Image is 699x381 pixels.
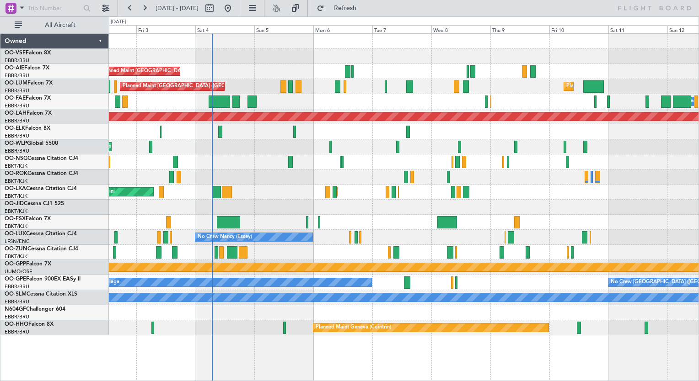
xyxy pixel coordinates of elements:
a: OO-LXACessna Citation CJ4 [5,186,77,191]
span: OO-ROK [5,171,27,176]
span: OO-LUX [5,231,26,237]
a: OO-GPEFalcon 900EX EASy II [5,276,81,282]
div: Thu 9 [490,25,549,33]
span: OO-LXA [5,186,26,191]
div: Planned Maint Geneva (Cointrin) [316,321,391,334]
div: Sat 4 [195,25,254,33]
a: OO-ELKFalcon 8X [5,126,50,131]
span: OO-HHO [5,322,28,327]
a: EBKT/KJK [5,163,27,169]
a: OO-ZUNCessna Citation CJ4 [5,246,78,252]
a: EBKT/KJK [5,193,27,200]
a: OO-AIEFalcon 7X [5,65,49,71]
span: OO-FAE [5,95,26,101]
a: OO-VSFFalcon 8X [5,50,51,56]
span: OO-GPE [5,276,26,282]
a: OO-FAEFalcon 7X [5,95,51,101]
a: EBBR/BRU [5,57,29,64]
a: OO-HHOFalcon 8X [5,322,54,327]
span: OO-FSX [5,216,26,222]
div: [DATE] [111,18,126,26]
div: Mon 6 [313,25,372,33]
div: Planned Maint [GEOGRAPHIC_DATA] ([GEOGRAPHIC_DATA] National) [123,79,288,93]
a: EBBR/BRU [5,283,29,290]
a: EBBR/BRU [5,132,29,139]
a: UUMO/OSF [5,268,32,275]
span: OO-AIE [5,65,24,71]
a: OO-FSXFalcon 7X [5,216,51,222]
span: OO-ELK [5,126,25,131]
a: OO-ROKCessna Citation CJ4 [5,171,78,176]
button: All Aircraft [10,18,99,32]
span: OO-NSG [5,156,27,161]
a: N604GFChallenger 604 [5,307,65,312]
a: EBBR/BRU [5,328,29,335]
div: No Crew Nancy (Essey) [198,230,252,244]
button: Refresh [312,1,367,16]
div: Sat 11 [608,25,667,33]
span: OO-LAH [5,111,27,116]
a: OO-NSGCessna Citation CJ4 [5,156,78,161]
a: EBBR/BRU [5,148,29,154]
a: LFSN/ENC [5,238,30,245]
div: Sun 5 [254,25,313,33]
a: EBBR/BRU [5,87,29,94]
a: EBBR/BRU [5,102,29,109]
span: Refresh [326,5,365,11]
span: OO-WLP [5,141,27,146]
span: OO-SLM [5,291,27,297]
a: EBBR/BRU [5,298,29,305]
div: Tue 7 [372,25,431,33]
a: OO-SLMCessna Citation XLS [5,291,77,297]
a: OO-WLPGlobal 5500 [5,141,58,146]
a: EBKT/KJK [5,208,27,215]
a: EBKT/KJK [5,253,27,260]
span: [DATE] - [DATE] [156,4,199,12]
span: OO-JID [5,201,24,206]
a: EBKT/KJK [5,223,27,230]
div: Fri 10 [549,25,608,33]
a: EBBR/BRU [5,313,29,320]
a: EBBR/BRU [5,72,29,79]
span: OO-ZUN [5,246,27,252]
a: OO-JIDCessna CJ1 525 [5,201,64,206]
a: EBBR/BRU [5,117,29,124]
div: Fri 3 [136,25,195,33]
input: Trip Number [28,1,81,15]
span: OO-GPP [5,261,26,267]
a: OO-LAHFalcon 7X [5,111,52,116]
span: All Aircraft [24,22,97,28]
div: Unplanned Maint [GEOGRAPHIC_DATA] ([GEOGRAPHIC_DATA]) [94,64,245,78]
span: OO-VSF [5,50,26,56]
span: OO-LUM [5,80,27,86]
div: Wed 8 [431,25,490,33]
a: OO-LUXCessna Citation CJ4 [5,231,77,237]
a: EBKT/KJK [5,178,27,185]
a: OO-LUMFalcon 7X [5,80,53,86]
span: N604GF [5,307,26,312]
a: OO-GPPFalcon 7X [5,261,51,267]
